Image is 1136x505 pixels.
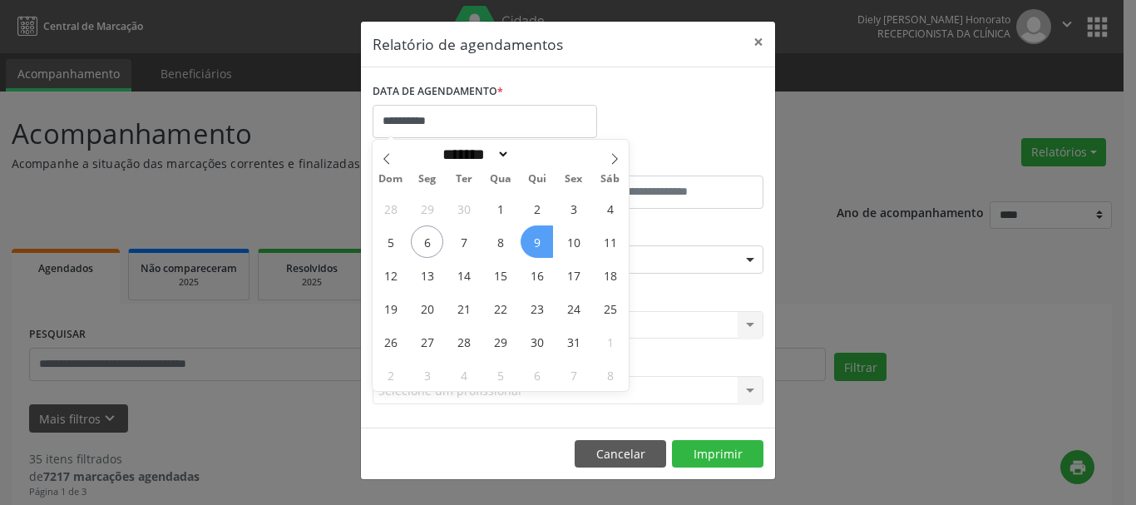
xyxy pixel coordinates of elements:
span: Novembro 1, 2025 [594,325,626,358]
span: Outubro 22, 2025 [484,292,516,324]
span: Outubro 14, 2025 [447,259,480,291]
span: Outubro 15, 2025 [484,259,516,291]
span: Outubro 10, 2025 [557,225,590,258]
button: Imprimir [672,440,763,468]
button: Close [742,22,775,62]
span: Outubro 6, 2025 [411,225,443,258]
label: DATA DE AGENDAMENTO [373,79,503,105]
span: Outubro 12, 2025 [374,259,407,291]
span: Outubro 31, 2025 [557,325,590,358]
span: Outubro 16, 2025 [521,259,553,291]
span: Outubro 1, 2025 [484,192,516,225]
span: Outubro 13, 2025 [411,259,443,291]
span: Outubro 17, 2025 [557,259,590,291]
span: Outubro 27, 2025 [411,325,443,358]
span: Setembro 29, 2025 [411,192,443,225]
span: Seg [409,174,446,185]
span: Novembro 3, 2025 [411,359,443,391]
span: Qua [482,174,519,185]
span: Outubro 9, 2025 [521,225,553,258]
span: Outubro 7, 2025 [447,225,480,258]
span: Outubro 21, 2025 [447,292,480,324]
span: Novembro 4, 2025 [447,359,480,391]
span: Outubro 20, 2025 [411,292,443,324]
span: Outubro 8, 2025 [484,225,516,258]
span: Outubro 28, 2025 [447,325,480,358]
span: Setembro 28, 2025 [374,192,407,225]
label: ATÉ [572,150,763,176]
span: Outubro 30, 2025 [521,325,553,358]
span: Outubro 29, 2025 [484,325,516,358]
span: Dom [373,174,409,185]
span: Outubro 5, 2025 [374,225,407,258]
span: Sex [556,174,592,185]
h5: Relatório de agendamentos [373,33,563,55]
input: Year [510,146,565,163]
span: Qui [519,174,556,185]
span: Outubro 2, 2025 [521,192,553,225]
span: Novembro 5, 2025 [484,359,516,391]
span: Outubro 3, 2025 [557,192,590,225]
span: Sáb [592,174,629,185]
span: Outubro 26, 2025 [374,325,407,358]
button: Cancelar [575,440,666,468]
span: Outubro 4, 2025 [594,192,626,225]
span: Outubro 11, 2025 [594,225,626,258]
span: Ter [446,174,482,185]
span: Outubro 24, 2025 [557,292,590,324]
span: Outubro 23, 2025 [521,292,553,324]
span: Novembro 6, 2025 [521,359,553,391]
span: Novembro 2, 2025 [374,359,407,391]
span: Outubro 18, 2025 [594,259,626,291]
span: Setembro 30, 2025 [447,192,480,225]
select: Month [437,146,510,163]
span: Novembro 8, 2025 [594,359,626,391]
span: Outubro 25, 2025 [594,292,626,324]
span: Outubro 19, 2025 [374,292,407,324]
span: Novembro 7, 2025 [557,359,590,391]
